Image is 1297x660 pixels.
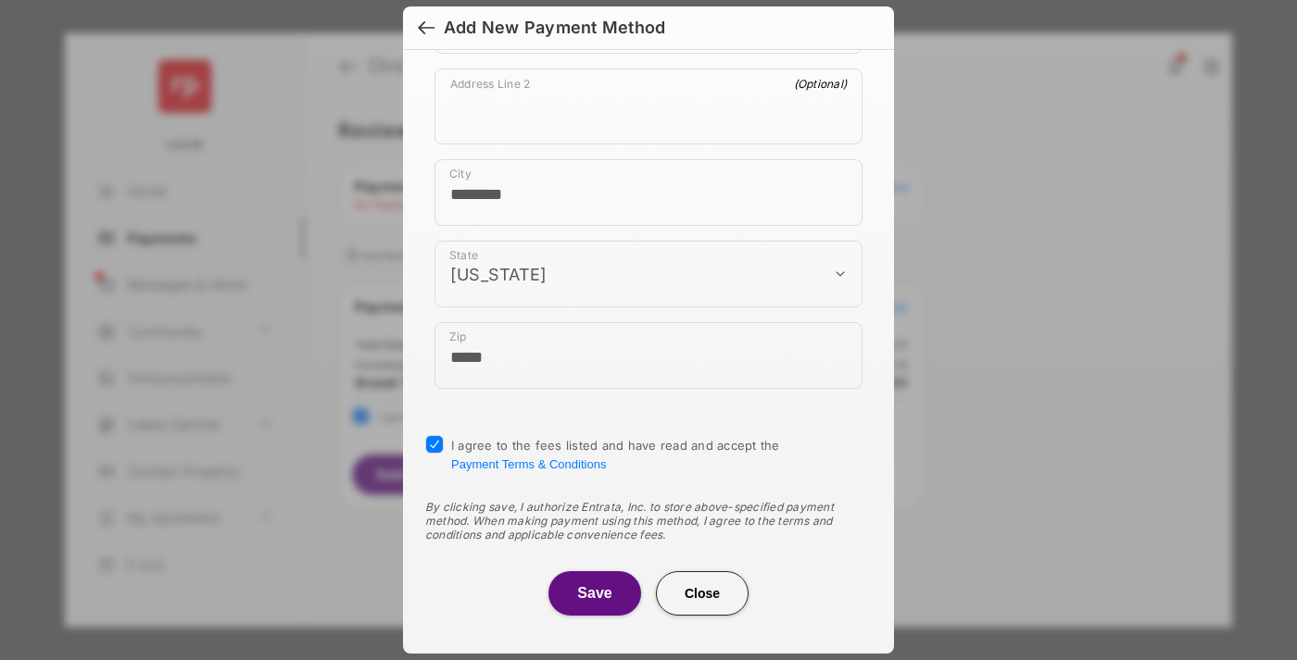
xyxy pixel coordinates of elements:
button: Save [548,571,641,616]
div: Add New Payment Method [444,18,665,38]
span: I agree to the fees listed and have read and accept the [451,438,780,471]
div: payment_method_screening[postal_addresses][administrativeArea] [434,241,863,307]
div: By clicking save, I authorize Entrata, Inc. to store above-specified payment method. When making ... [425,500,872,542]
div: payment_method_screening[postal_addresses][postalCode] [434,322,863,389]
div: payment_method_screening[postal_addresses][locality] [434,159,863,226]
div: payment_method_screening[postal_addresses][addressLine2] [434,68,863,144]
button: I agree to the fees listed and have read and accept the [451,457,606,471]
button: Close [656,571,749,616]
